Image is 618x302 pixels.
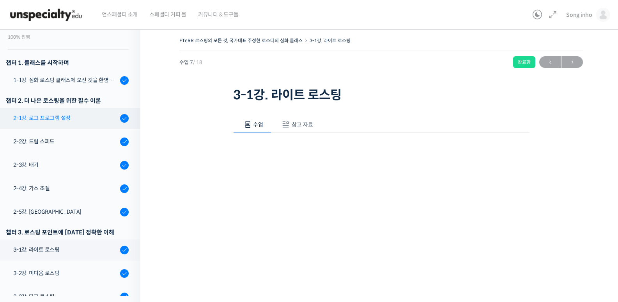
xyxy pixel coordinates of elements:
div: 3-2강. 미디움 로스팅 [13,269,118,277]
span: 대화 [71,249,81,256]
div: 3-1강. 라이트 로스팅 [13,245,118,254]
a: 홈 [2,237,51,257]
span: 설정 [120,249,130,255]
div: 2-3강. 배기 [13,161,118,169]
div: 2-5강. [GEOGRAPHIC_DATA] [13,207,118,216]
div: 챕터 2. 더 나은 로스팅을 위한 필수 이론 [6,95,129,106]
div: 1-1강. 심화 로스팅 클래스에 오신 것을 환영합니다 [13,76,118,84]
div: 3-3강. 다크 로스팅 [13,292,118,301]
div: 완료함 [513,56,535,68]
h1: 3-1강. 라이트 로스팅 [233,88,529,102]
div: 2-1강. 로그 프로그램 설정 [13,114,118,122]
div: 2-2강. 드럼 스피드 [13,137,118,146]
span: 홈 [25,249,29,255]
span: 수업 7 [179,60,202,65]
span: → [561,57,583,68]
span: / 18 [193,59,202,66]
div: 2-4강. 가스 조절 [13,184,118,193]
a: 대화 [51,237,101,257]
div: 100% 진행 [8,35,129,39]
a: ←이전 [539,56,561,68]
span: 수업 [253,121,263,128]
span: 참고 자료 [292,121,313,128]
div: 챕터 3. 로스팅 포인트에 [DATE] 정확한 이해 [6,227,129,238]
a: ETeRR 로스팅의 모든 것, 국가대표 주성현 로스터의 심화 클래스 [179,38,303,43]
span: Song inho [566,11,592,18]
h3: 챕터 1. 클래스를 시작하며 [6,57,129,68]
a: 3-1강. 라이트 로스팅 [310,38,351,43]
span: ← [539,57,561,68]
a: 다음→ [561,56,583,68]
a: 설정 [101,237,150,257]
